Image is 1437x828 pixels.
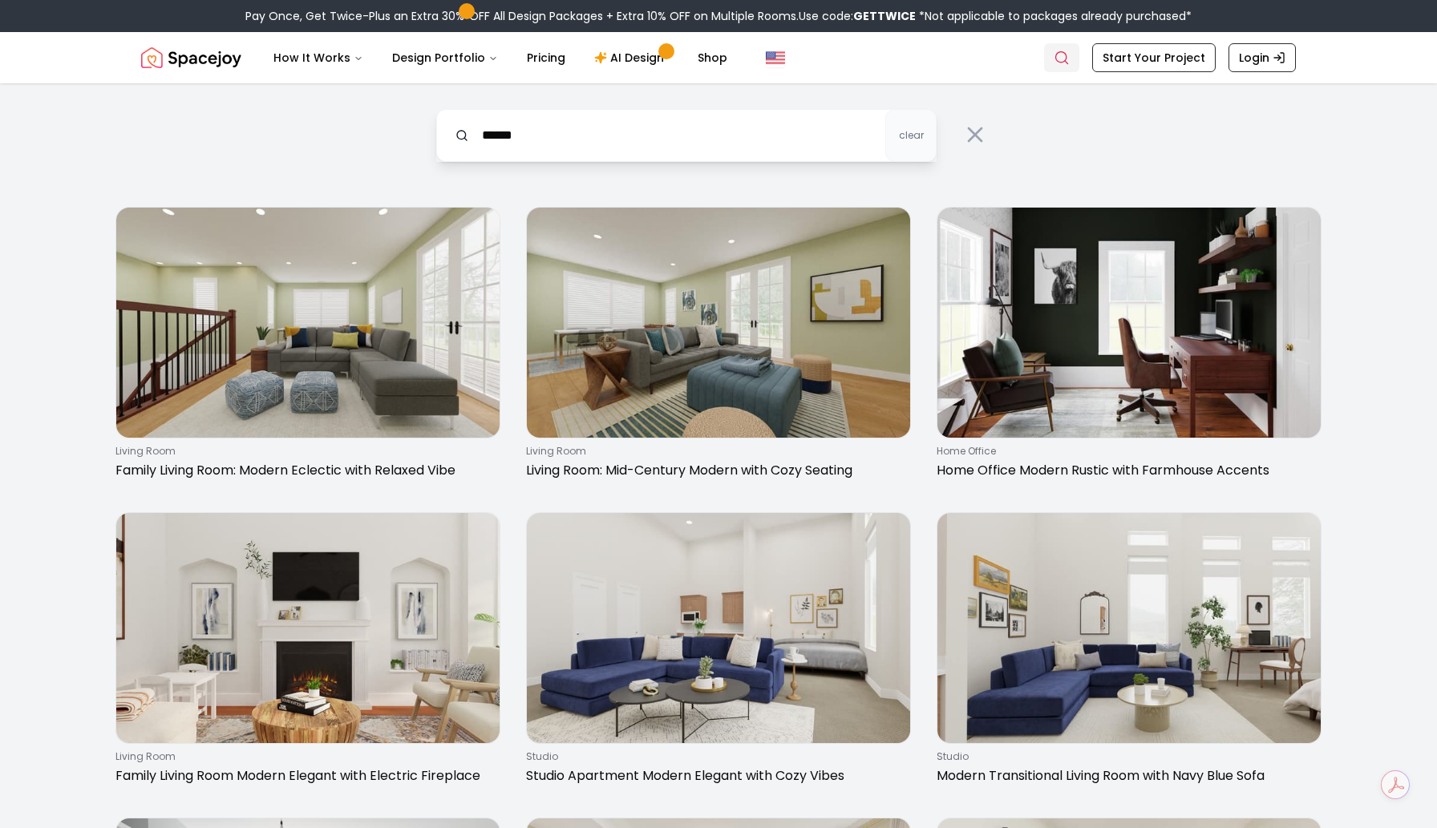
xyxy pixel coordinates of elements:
img: Home Office Modern Rustic with Farmhouse Accents [937,208,1321,438]
a: Family Living Room Modern Elegant with Electric Fireplaceliving roomFamily Living Room Modern Ele... [115,512,500,792]
p: Modern Transitional Living Room with Navy Blue Sofa [937,766,1315,786]
p: Living Room: Mid-Century Modern with Cozy Seating [526,461,905,480]
a: Living Room: Mid-Century Modern with Cozy Seatingliving roomLiving Room: Mid-Century Modern with ... [526,207,911,487]
a: Shop [685,42,740,74]
a: Family Living Room: Modern Eclectic with Relaxed Vibeliving roomFamily Living Room: Modern Eclect... [115,207,500,487]
p: Studio Apartment Modern Elegant with Cozy Vibes [526,766,905,786]
p: studio [526,750,905,763]
p: studio [937,750,1315,763]
a: Login [1229,43,1296,72]
button: Design Portfolio [379,42,511,74]
img: Spacejoy Logo [141,42,241,74]
span: Use code: [799,8,916,24]
img: Living Room: Mid-Century Modern with Cozy Seating [527,208,910,438]
div: Pay Once, Get Twice-Plus an Extra 30% OFF All Design Packages + Extra 10% OFF on Multiple Rooms. [245,8,1192,24]
nav: Main [261,42,740,74]
p: Family Living Room: Modern Eclectic with Relaxed Vibe [115,461,494,480]
span: *Not applicable to packages already purchased* [916,8,1192,24]
nav: Global [141,32,1296,83]
a: Modern Transitional Living Room with Navy Blue SofastudioModern Transitional Living Room with Nav... [937,512,1322,792]
img: Studio Apartment Modern Elegant with Cozy Vibes [527,513,910,743]
img: Modern Transitional Living Room with Navy Blue Sofa [937,513,1321,743]
a: Spacejoy [141,42,241,74]
p: living room [526,445,905,458]
button: clear [885,109,937,162]
a: Studio Apartment Modern Elegant with Cozy VibesstudioStudio Apartment Modern Elegant with Cozy Vibes [526,512,911,792]
a: AI Design [581,42,682,74]
p: Family Living Room Modern Elegant with Electric Fireplace [115,766,494,786]
img: United States [766,48,785,67]
p: Home Office Modern Rustic with Farmhouse Accents [937,461,1315,480]
b: GETTWICE [853,8,916,24]
p: home office [937,445,1315,458]
img: Family Living Room: Modern Eclectic with Relaxed Vibe [116,208,500,438]
button: How It Works [261,42,376,74]
a: Start Your Project [1092,43,1216,72]
span: clear [899,129,924,142]
a: Pricing [514,42,578,74]
a: Home Office Modern Rustic with Farmhouse Accentshome officeHome Office Modern Rustic with Farmhou... [937,207,1322,487]
img: Family Living Room Modern Elegant with Electric Fireplace [116,513,500,743]
p: living room [115,445,494,458]
p: living room [115,750,494,763]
